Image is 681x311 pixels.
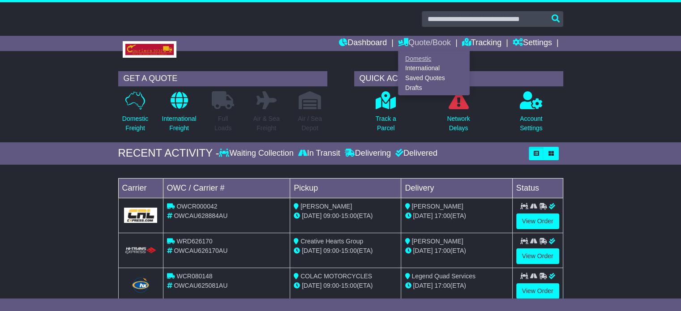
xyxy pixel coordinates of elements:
span: 17:00 [434,247,450,254]
a: International [398,64,469,73]
span: OWCR000042 [176,203,217,210]
a: Track aParcel [375,91,397,138]
a: DomesticFreight [122,91,149,138]
td: Carrier [118,178,163,198]
div: GET A QUOTE [118,71,327,86]
span: 15:00 [341,212,357,219]
span: [PERSON_NAME] [411,238,463,245]
a: InternationalFreight [161,91,197,138]
span: [DATE] [302,247,321,254]
img: HiTrans.png [124,247,158,255]
p: Network Delays [447,114,470,133]
span: Legend Quad Services [411,273,475,280]
span: COLAC MOTORCYCLES [300,273,372,280]
span: 17:00 [434,212,450,219]
span: OWCAU626170AU [174,247,227,254]
span: 15:00 [341,247,357,254]
td: Delivery [401,178,512,198]
div: (ETA) [405,246,508,256]
span: [PERSON_NAME] [300,203,352,210]
div: Delivered [393,149,437,158]
div: - (ETA) [294,211,397,221]
span: [DATE] [413,247,433,254]
div: Delivering [343,149,393,158]
span: [DATE] [302,282,321,289]
p: Track a Parcel [376,114,396,133]
p: Air & Sea Freight [253,114,279,133]
div: Waiting Collection [219,149,296,158]
span: WRD626170 [176,238,212,245]
span: 09:00 [323,247,339,254]
span: OWCAU625081AU [174,282,227,289]
td: Status [512,178,563,198]
span: Creative Hearts Group [300,238,363,245]
a: View Order [516,248,559,264]
a: Drafts [398,83,469,93]
div: QUICK ACTIONS [354,71,563,86]
td: Pickup [290,178,401,198]
a: Tracking [462,36,501,51]
div: Quote/Book [398,51,470,95]
a: Settings [513,36,552,51]
div: RECENT ACTIVITY - [118,147,219,160]
span: 15:00 [341,282,357,289]
a: Dashboard [339,36,387,51]
p: International Freight [162,114,196,133]
img: Hunter_Express.png [131,276,150,294]
a: AccountSettings [519,91,543,138]
span: 09:00 [323,282,339,289]
p: Account Settings [520,114,543,133]
span: 09:00 [323,212,339,219]
img: GetCarrierServiceLogo [124,208,158,223]
div: - (ETA) [294,246,397,256]
span: [DATE] [413,282,433,289]
p: Full Loads [212,114,234,133]
a: Domestic [398,54,469,64]
span: [DATE] [413,212,433,219]
a: Quote/Book [398,36,451,51]
div: (ETA) [405,211,508,221]
div: (ETA) [405,281,508,290]
span: 17:00 [434,282,450,289]
span: [PERSON_NAME] [411,203,463,210]
div: - (ETA) [294,281,397,290]
a: View Order [516,213,559,229]
p: Domestic Freight [122,114,148,133]
div: In Transit [296,149,343,158]
span: [DATE] [302,212,321,219]
a: View Order [516,283,559,299]
span: WCR080148 [176,273,212,280]
p: Air / Sea Depot [298,114,322,133]
td: OWC / Carrier # [163,178,290,198]
a: Saved Quotes [398,73,469,83]
a: NetworkDelays [446,91,470,138]
span: OWCAU628884AU [174,212,227,219]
